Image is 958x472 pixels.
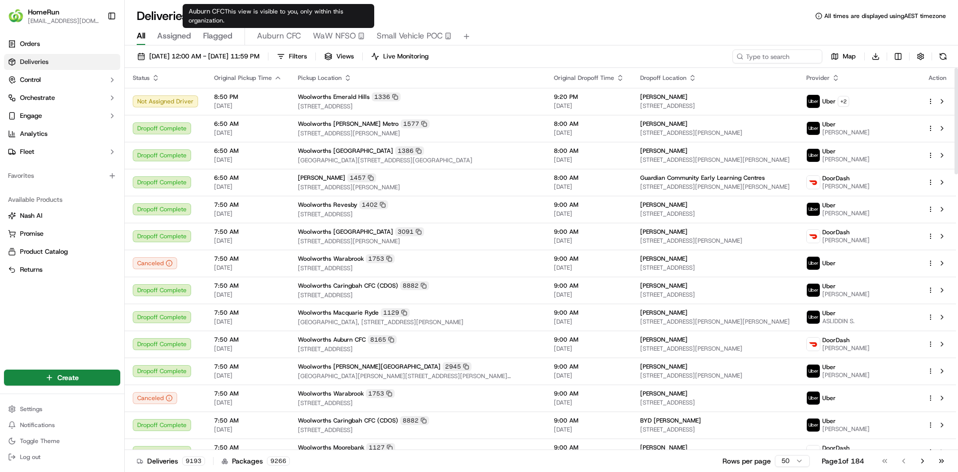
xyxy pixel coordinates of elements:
span: [DATE] [554,210,624,218]
p: Rows per page [722,456,771,466]
span: 9:00 AM [554,282,624,290]
span: [STREET_ADDRESS] [640,264,790,272]
span: [STREET_ADDRESS][PERSON_NAME] [298,183,538,191]
span: [DATE] [554,183,624,191]
button: [EMAIL_ADDRESS][DOMAIN_NAME] [28,17,99,25]
span: [STREET_ADDRESS] [298,264,538,272]
div: Canceled [133,257,177,269]
img: doordash_logo_v2.png [807,230,820,243]
h1: Deliveries [137,8,188,24]
span: [DATE] [214,183,282,191]
div: 📗 [10,146,18,154]
span: [DATE] [554,102,624,110]
button: Fleet [4,144,120,160]
img: HomeRun [8,8,24,24]
span: Uber [822,282,836,290]
span: [PERSON_NAME] [640,336,688,344]
span: 9:00 AM [554,444,624,452]
span: 9:00 AM [554,201,624,209]
span: Woolworths Revesby [298,201,357,209]
span: Original Pickup Time [214,74,272,82]
span: [STREET_ADDRESS] [298,345,538,353]
span: Analytics [20,129,47,138]
span: Auburn CFC [257,30,301,42]
span: 7:50 AM [214,309,282,317]
span: [STREET_ADDRESS] [640,210,790,218]
button: Nash AI [4,208,120,224]
img: Nash [10,10,30,30]
a: 💻API Documentation [80,141,164,159]
span: [STREET_ADDRESS][PERSON_NAME][PERSON_NAME] [640,318,790,326]
span: Control [20,75,41,84]
img: uber-new-logo.jpeg [807,392,820,405]
span: Status [133,74,150,82]
button: Live Monitoring [367,49,433,63]
span: Nash AI [20,211,42,220]
button: Notifications [4,418,120,432]
span: Assigned [157,30,191,42]
button: Orchestrate [4,90,120,106]
span: [PERSON_NAME] [640,93,688,101]
span: Woolworths [PERSON_NAME] Metro [298,120,399,128]
div: Start new chat [34,95,164,105]
div: 1129 [381,308,410,317]
button: Product Catalog [4,244,120,260]
img: uber-new-logo.jpeg [807,95,820,108]
a: Nash AI [8,211,116,220]
span: 6:50 AM [214,174,282,182]
span: [PERSON_NAME] [640,228,688,236]
div: Auburn CFC [183,4,374,28]
span: Uber [822,97,836,105]
span: 7:50 AM [214,255,282,263]
span: [STREET_ADDRESS] [640,102,790,110]
span: [STREET_ADDRESS][PERSON_NAME][PERSON_NAME] [640,183,790,191]
span: 8:50 PM [214,93,282,101]
span: Provider [806,74,830,82]
div: Page 1 of 184 [822,456,864,466]
span: API Documentation [94,145,160,155]
div: 1402 [359,200,388,209]
span: [DATE] [554,291,624,299]
span: Uber [822,394,836,402]
span: [GEOGRAPHIC_DATA], [STREET_ADDRESS][PERSON_NAME] [298,318,538,326]
span: [PERSON_NAME] [822,344,870,352]
span: [DATE] [214,210,282,218]
span: Log out [20,453,40,461]
img: uber-new-logo.jpeg [807,203,820,216]
span: [GEOGRAPHIC_DATA][PERSON_NAME][STREET_ADDRESS][PERSON_NAME][GEOGRAPHIC_DATA] [298,372,538,380]
span: [STREET_ADDRESS][PERSON_NAME] [640,237,790,245]
button: Engage [4,108,120,124]
span: 8:00 AM [554,174,624,182]
span: Map [843,52,856,61]
span: 9:20 PM [554,93,624,101]
div: 1753 [366,389,395,398]
span: 9:00 AM [554,336,624,344]
span: [PERSON_NAME] [822,209,870,217]
button: HomeRun [28,7,59,17]
span: Promise [20,229,43,238]
span: Dropoff Location [640,74,687,82]
img: uber-new-logo.jpeg [807,419,820,432]
a: Orders [4,36,120,52]
span: [PERSON_NAME] [822,236,870,244]
span: 9:00 AM [554,228,624,236]
button: Toggle Theme [4,434,120,448]
span: Orders [20,39,40,48]
span: 9:00 AM [554,417,624,425]
div: 1336 [372,92,401,101]
span: Woolworths [PERSON_NAME][GEOGRAPHIC_DATA] [298,363,441,371]
div: 💻 [84,146,92,154]
span: Orchestrate [20,93,55,102]
span: Uber [822,201,836,209]
span: Woolworths Moorebank [298,444,364,452]
a: Powered byPylon [70,169,121,177]
div: Action [927,74,948,82]
span: Uber [822,259,836,267]
span: [PERSON_NAME] [822,128,870,136]
span: [PERSON_NAME] [298,174,345,182]
span: [PERSON_NAME] [822,425,870,433]
span: [DATE] [554,156,624,164]
span: DoorDash [822,228,850,236]
div: 1457 [347,173,376,182]
span: Returns [20,265,42,274]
